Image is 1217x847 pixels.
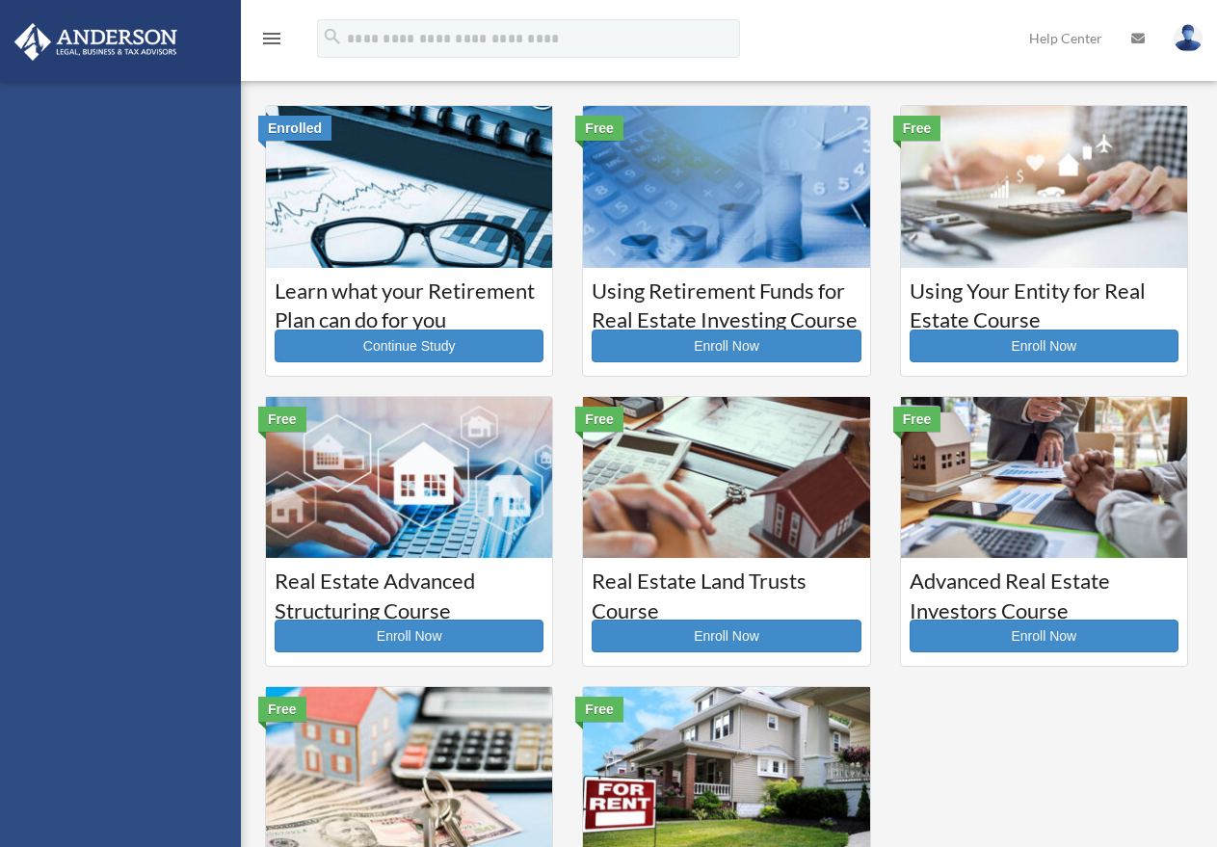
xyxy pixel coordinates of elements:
div: Free [893,407,941,432]
h3: Using Retirement Funds for Real Estate Investing Course [592,277,860,325]
h3: Learn what your Retirement Plan can do for you [275,277,543,325]
h3: Using Your Entity for Real Estate Course [910,277,1178,325]
div: Free [258,697,306,722]
a: Enroll Now [592,330,860,362]
h3: Advanced Real Estate Investors Course [910,567,1178,615]
a: Enroll Now [275,620,543,652]
a: Enroll Now [910,330,1178,362]
h3: Real Estate Advanced Structuring Course [275,567,543,615]
div: Enrolled [258,116,331,141]
div: Free [575,116,623,141]
i: search [322,26,343,47]
a: menu [260,34,283,50]
h3: Real Estate Land Trusts Course [592,567,860,615]
div: Free [258,407,306,432]
img: Anderson Advisors Platinum Portal [9,23,183,61]
div: Free [575,407,623,432]
a: Enroll Now [592,620,860,652]
div: Free [893,116,941,141]
a: Continue Study [275,330,543,362]
img: User Pic [1174,24,1203,52]
i: menu [260,27,283,50]
a: Enroll Now [910,620,1178,652]
div: Free [575,697,623,722]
